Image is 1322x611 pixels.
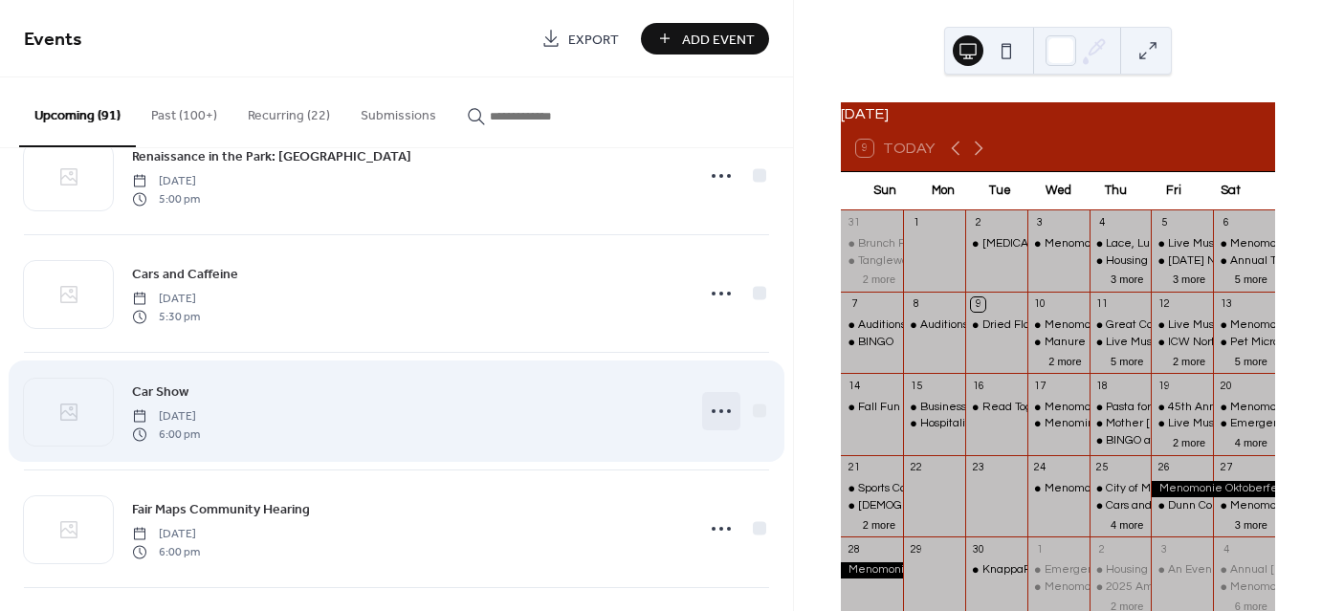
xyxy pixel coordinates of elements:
[1045,481,1243,497] div: Menomonie [PERSON_NAME] Market
[1151,317,1213,334] div: Live Music: Carbon Red/Michelle Martin
[1165,433,1213,449] button: 2 more
[909,542,923,556] div: 29
[903,317,965,334] div: Auditions for White Christmas
[858,335,893,351] div: BINGO
[1213,416,1275,432] div: Emergency Preparedness Class for Kids
[132,498,310,520] a: Fair Maps Community Hearing
[858,236,951,252] div: Brunch Feat. TBD
[1090,498,1152,514] div: Cars and Caffeine
[1157,461,1171,475] div: 26
[965,400,1027,416] div: Read Together, Rise Together Book Club
[1045,400,1243,416] div: Menomonie [PERSON_NAME] Market
[982,236,1161,252] div: [MEDICAL_DATA] P.A.C.T. Training
[1090,579,1152,596] div: 2025 Amazing Race
[1095,297,1110,312] div: 11
[641,23,769,55] a: Add Event
[1151,335,1213,351] div: ICW North Presents: September to Dismember
[1213,579,1275,596] div: Menomonie Farmer's Market
[132,147,411,167] span: Renaissance in the Park: [GEOGRAPHIC_DATA]
[971,216,985,230] div: 2
[1219,297,1233,312] div: 13
[903,416,965,432] div: Hospitality Nights with Chef Stacy
[847,542,861,556] div: 28
[855,270,903,286] button: 2 more
[909,379,923,393] div: 15
[136,77,232,145] button: Past (100+)
[1103,515,1151,532] button: 4 more
[1202,172,1260,210] div: Sat
[1219,542,1233,556] div: 4
[1151,253,1213,270] div: Friday Night Lights Fun Show
[920,416,1159,432] div: Hospitality Nights with Chef [PERSON_NAME]
[1219,379,1233,393] div: 20
[1213,253,1275,270] div: Annual Thrift and Plant Sale
[1029,172,1087,210] div: Wed
[858,498,1105,514] div: [DEMOGRAPHIC_DATA] 3v3 Basketball Games
[1227,270,1275,286] button: 5 more
[1095,461,1110,475] div: 25
[1106,317,1244,334] div: Great Community Cookout
[847,216,861,230] div: 31
[1219,216,1233,230] div: 6
[132,145,411,167] a: Renaissance in the Park: [GEOGRAPHIC_DATA]
[1027,236,1090,252] div: Menomonie Farmer's Market
[965,236,1027,252] div: Dementia P.A.C.T. Training
[132,265,238,285] span: Cars and Caffeine
[1103,352,1151,368] button: 5 more
[903,400,965,416] div: Business After Hours
[1213,317,1275,334] div: Menomonie Farmer's Market
[909,461,923,475] div: 22
[982,562,1093,578] div: KnappaPatch Market
[1033,297,1047,312] div: 10
[132,308,200,325] span: 5:30 pm
[1027,400,1090,416] div: Menomonie Farmer's Market
[971,379,985,393] div: 16
[1045,335,1125,351] div: Manure [DATE]
[1219,461,1233,475] div: 27
[1095,379,1110,393] div: 18
[909,216,923,230] div: 1
[971,461,985,475] div: 23
[1033,379,1047,393] div: 17
[841,498,903,514] div: St. Joseph's Church 3v3 Basketball Games
[1157,216,1171,230] div: 5
[971,297,985,312] div: 9
[232,77,345,145] button: Recurring (22)
[1103,270,1151,286] button: 3 more
[1027,579,1090,596] div: Menomonie Farmer's Market
[132,408,200,426] span: [DATE]
[971,542,985,556] div: 30
[1045,562,1272,578] div: Emergency Preparedness Class For Seniors
[1213,400,1275,416] div: Menomonie Farmer's Market
[1213,562,1275,578] div: Annual Cancer Research Fundraiser
[1041,352,1089,368] button: 2 more
[1157,542,1171,556] div: 3
[1213,498,1275,514] div: Menomonie Farmer's Market
[847,461,861,475] div: 21
[909,297,923,312] div: 8
[132,382,188,403] span: Car Show
[19,77,136,147] button: Upcoming (91)
[1033,216,1047,230] div: 3
[1090,433,1152,449] div: BINGO at the Moose Lodge
[1168,416,1306,432] div: Live Music: Hap and Hawk
[1151,416,1213,432] div: Live Music: Hap and Hawk
[858,400,972,416] div: Fall Fun Vendor Show
[1095,216,1110,230] div: 4
[858,317,1012,334] div: Auditions for White Christmas
[920,317,1074,334] div: Auditions for White Christmas
[1027,335,1090,351] div: Manure Field Day
[1027,317,1090,334] div: Menomonie Farmer's Market
[914,172,971,210] div: Mon
[1151,562,1213,578] div: An Evening With William Kent Krueger
[1227,352,1275,368] button: 5 more
[841,253,903,270] div: Tanglewood Dart Tournament
[1144,172,1201,210] div: Fri
[1027,416,1090,432] div: Menomin Wailers: Sea Shanty Sing-along
[1090,481,1152,497] div: City of Menomonie Hazardous Waste Event
[1213,236,1275,252] div: Menomonie Farmer's Market
[132,381,188,403] a: Car Show
[132,500,310,520] span: Fair Maps Community Hearing
[1106,579,1214,596] div: 2025 Amazing Race
[1090,400,1152,416] div: Pasta for a Purpose: Knapp Elementary Fundraiser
